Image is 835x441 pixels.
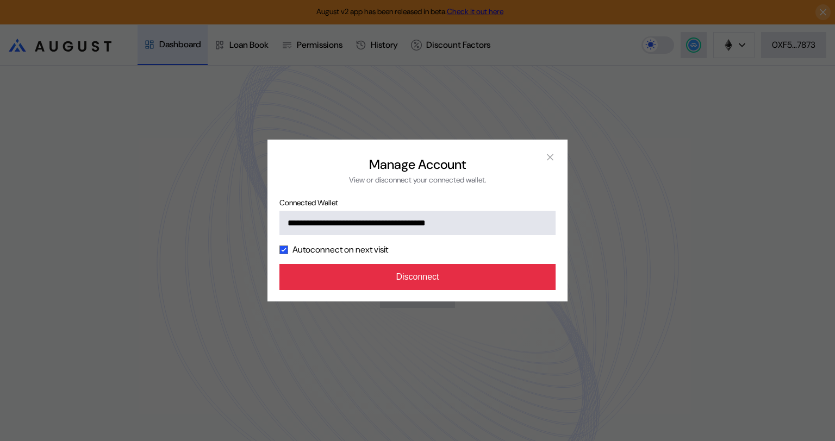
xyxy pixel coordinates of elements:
[279,264,556,290] button: Disconnect
[292,244,388,255] label: Autoconnect on next visit
[349,175,487,185] div: View or disconnect your connected wallet.
[541,148,559,166] button: close modal
[279,198,556,207] span: Connected Wallet
[369,156,466,173] h2: Manage Account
